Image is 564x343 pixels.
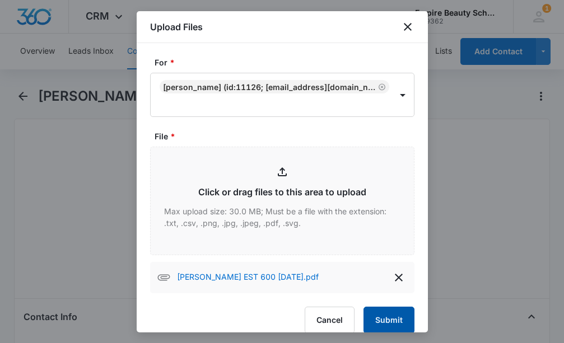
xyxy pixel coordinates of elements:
button: close [401,20,414,34]
label: For [155,57,419,68]
label: File [155,130,419,142]
h1: Upload Files [150,20,203,34]
div: [PERSON_NAME] (ID:11126; [EMAIL_ADDRESS][DOMAIN_NAME]; 6032333889) [163,82,376,92]
button: delete [390,269,408,286]
button: Submit [363,307,414,333]
p: [PERSON_NAME] EST 600 [DATE].pdf [177,271,319,284]
button: Cancel [305,307,355,333]
div: Remove Hailee Soucy (ID:11126; haileesoucy1@gmail.com; 6032333889) [376,83,386,91]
